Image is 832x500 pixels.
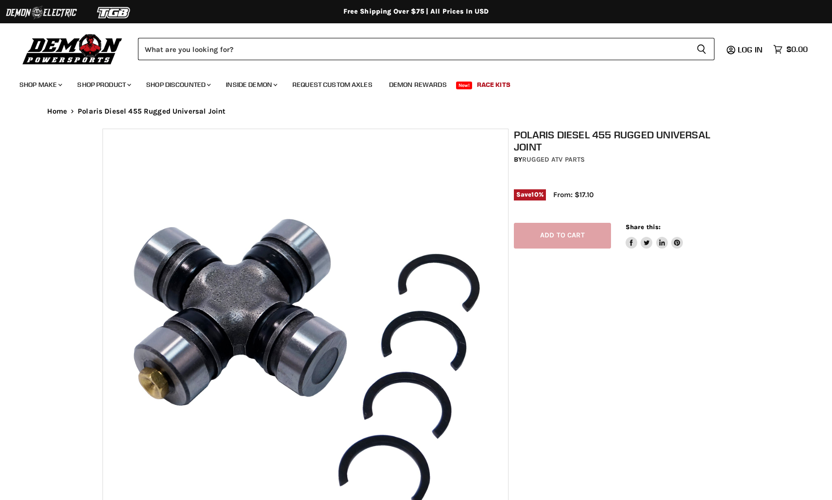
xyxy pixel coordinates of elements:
[470,75,518,95] a: Race Kits
[28,7,805,16] div: Free Shipping Over $75 | All Prices In USD
[514,189,546,200] span: Save %
[626,223,683,249] aside: Share this:
[514,129,735,153] h1: Polaris Diesel 455 Rugged Universal Joint
[626,223,661,231] span: Share this:
[689,38,714,60] button: Search
[456,82,473,89] span: New!
[531,191,538,198] span: 10
[522,155,585,164] a: Rugged ATV Parts
[285,75,380,95] a: Request Custom Axles
[138,38,689,60] input: Search
[786,45,808,54] span: $0.00
[12,75,68,95] a: Shop Make
[768,42,813,56] a: $0.00
[70,75,137,95] a: Shop Product
[139,75,217,95] a: Shop Discounted
[12,71,805,95] ul: Main menu
[78,107,225,116] span: Polaris Diesel 455 Rugged Universal Joint
[138,38,714,60] form: Product
[19,32,126,66] img: Demon Powersports
[219,75,283,95] a: Inside Demon
[738,45,763,54] span: Log in
[28,107,805,116] nav: Breadcrumbs
[382,75,454,95] a: Demon Rewards
[553,190,594,199] span: From: $17.10
[78,3,151,22] img: TGB Logo 2
[5,3,78,22] img: Demon Electric Logo 2
[47,107,68,116] a: Home
[514,154,735,165] div: by
[733,45,768,54] a: Log in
